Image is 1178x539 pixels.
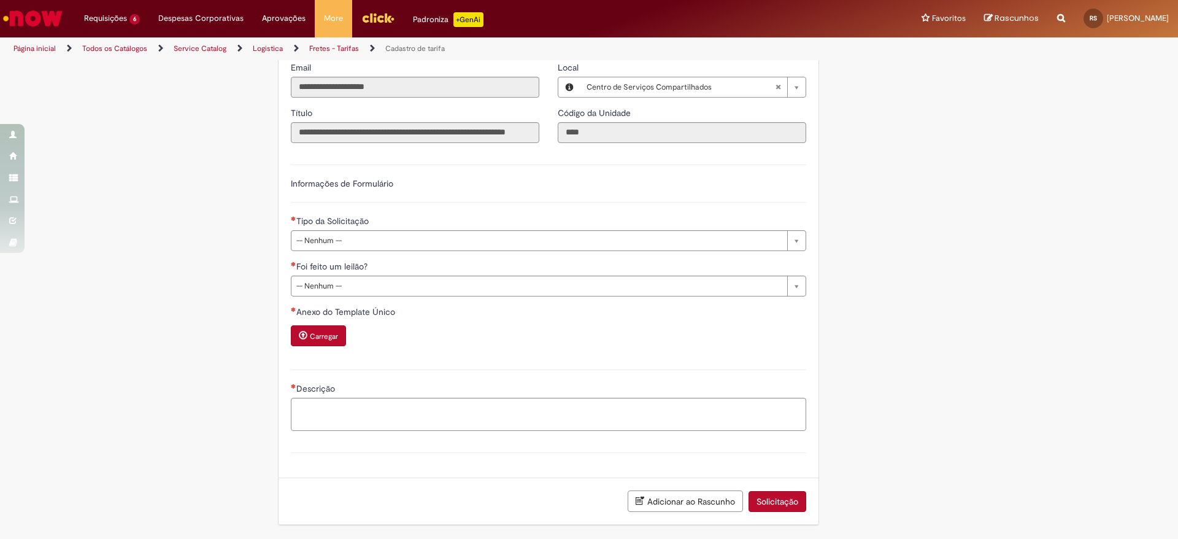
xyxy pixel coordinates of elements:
input: Código da Unidade [558,122,806,143]
span: -- Nenhum -- [296,276,781,296]
img: click_logo_yellow_360x200.png [361,9,395,27]
span: Somente leitura - Título [291,107,315,118]
img: ServiceNow [1,6,64,31]
span: Local [558,62,581,73]
span: Necessários [291,307,296,312]
a: Centro de Serviços CompartilhadosLimpar campo Local [580,77,806,97]
span: Foi feito um leilão? [296,261,370,272]
label: Somente leitura - Código da Unidade [558,107,633,119]
div: Padroniza [413,12,483,27]
span: Somente leitura - Email [291,62,314,73]
span: Centro de Serviços Compartilhados [587,77,775,97]
span: Tipo da Solicitação [296,215,371,227]
a: Cadastro de tarifa [385,44,445,53]
span: Necessários [291,384,296,389]
span: Favoritos [932,12,966,25]
a: Todos os Catálogos [82,44,147,53]
span: RS [1090,14,1097,22]
span: Necessários [291,216,296,221]
button: Local, Visualizar este registro Centro de Serviços Compartilhados [558,77,580,97]
p: +GenAi [453,12,483,27]
input: Título [291,122,539,143]
span: Despesas Corporativas [158,12,244,25]
button: Carregar anexo de Anexo do Template Único Required [291,325,346,346]
span: Somente leitura - Código da Unidade [558,107,633,118]
span: 6 [129,14,140,25]
a: Service Catalog [174,44,226,53]
abbr: Limpar campo Local [769,77,787,97]
label: Somente leitura - Título [291,107,315,119]
ul: Trilhas de página [9,37,776,60]
span: Aprovações [262,12,306,25]
a: Logistica [253,44,283,53]
label: Informações de Formulário [291,178,393,189]
span: More [324,12,343,25]
span: -- Nenhum -- [296,231,781,250]
span: Requisições [84,12,127,25]
span: Anexo do Template Único [296,306,398,317]
span: [PERSON_NAME] [1107,13,1169,23]
input: Email [291,77,539,98]
span: Necessários [291,262,296,266]
textarea: Descrição [291,398,806,431]
a: Rascunhos [984,13,1039,25]
span: Descrição [296,383,337,394]
a: Página inicial [13,44,56,53]
button: Solicitação [749,491,806,512]
small: Carregar [310,332,338,341]
button: Adicionar ao Rascunho [628,491,743,512]
a: Fretes - Tarifas [309,44,359,53]
span: Rascunhos [995,12,1039,24]
label: Somente leitura - Email [291,61,314,74]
